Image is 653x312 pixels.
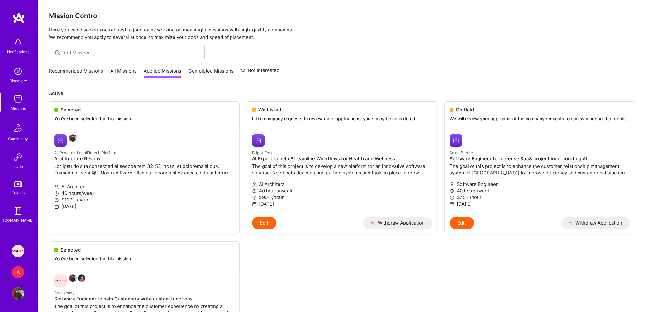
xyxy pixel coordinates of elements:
[12,245,24,257] img: Speakeasy: Software Engineer to help Customers write custom functions
[252,201,432,207] p: [DATE]
[363,217,432,229] button: Withdraw Application
[61,50,200,56] input: Find Mission...
[12,151,24,163] img: Invite
[450,163,630,176] p: The goal of this project is to enhance the customer relationship management system at [GEOGRAPHIC...
[13,163,23,170] div: Invite
[450,187,630,194] p: 40 hours/week
[252,187,432,194] p: 40 hours/week
[49,68,103,78] a: Recommended Missions
[456,106,474,113] span: On Hold
[10,245,26,257] a: Speakeasy: Software Engineer to help Customers write custom functions
[252,116,432,122] p: If the company requests to review more applications, yours may be considered.
[252,202,257,206] i: icon Calendar
[11,105,26,112] div: Missions
[252,163,432,176] p: The goal of this project is to develop a new platform for an innovative software solution. Need h...
[450,182,454,187] i: icon Applicant
[3,217,33,224] div: [DOMAIN_NAME]
[54,49,61,56] i: icon SearchGrey
[12,93,24,105] img: teamwork
[450,194,630,201] p: $75+ /hour
[49,90,642,97] p: Active
[450,181,630,187] p: Software Engineer
[10,287,26,300] a: User Avatar
[450,134,462,147] img: Sales Bridge company logo
[252,182,257,187] i: icon Applicant
[450,202,454,206] i: icon Calendar
[247,129,437,217] a: Bright Fork company logoBright ForkAI Expert to help Streamline Workflows for Health and Wellness...
[14,181,22,187] img: tokens
[450,217,474,229] button: Edit
[8,135,28,142] div: Community
[144,68,181,78] a: Applied Missions
[11,121,26,135] img: Community
[252,156,432,162] h4: AI Expert to help Streamline Workflows for Health and Wellness
[252,195,257,200] i: icon MoneyGray
[12,65,24,78] img: discovery
[252,150,273,155] small: Bright Fork
[252,134,265,147] img: Bright Fork company logo
[450,195,454,200] i: icon MoneyGray
[252,194,432,201] p: $90+ /hour
[258,106,281,113] span: Waitlisted
[450,189,454,193] i: icon Clock
[12,12,25,24] img: logo
[252,189,257,193] i: icon Clock
[450,201,630,207] p: [DATE]
[252,181,432,187] p: AI Architect
[9,78,27,84] div: Discovery
[12,266,24,278] div: A
[10,266,26,278] a: A
[450,150,473,155] small: Sales Bridge
[450,116,630,122] p: We will review your application if the company requests to review more builder profiles.
[110,68,137,78] a: All Missions
[12,36,24,49] img: bell
[450,156,630,162] h4: Software Engineer for defense SaaS project incorporating AI
[49,12,642,20] h3: Mission Control
[12,189,25,196] div: Tokens
[7,49,29,55] div: Notifications
[49,26,642,41] p: Here you can discover and request to join teams working on meaningful missions with high-quality ...
[12,205,24,217] img: guide book
[12,287,24,300] img: User Avatar
[445,129,635,217] a: Sales Bridge company logoSales BridgeSoftware Engineer for defense SaaS project incorporating AIT...
[241,67,279,78] a: Not Interested
[252,217,276,229] button: Edit
[561,217,630,229] button: Withdraw Application
[188,68,234,78] a: Completed Missions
